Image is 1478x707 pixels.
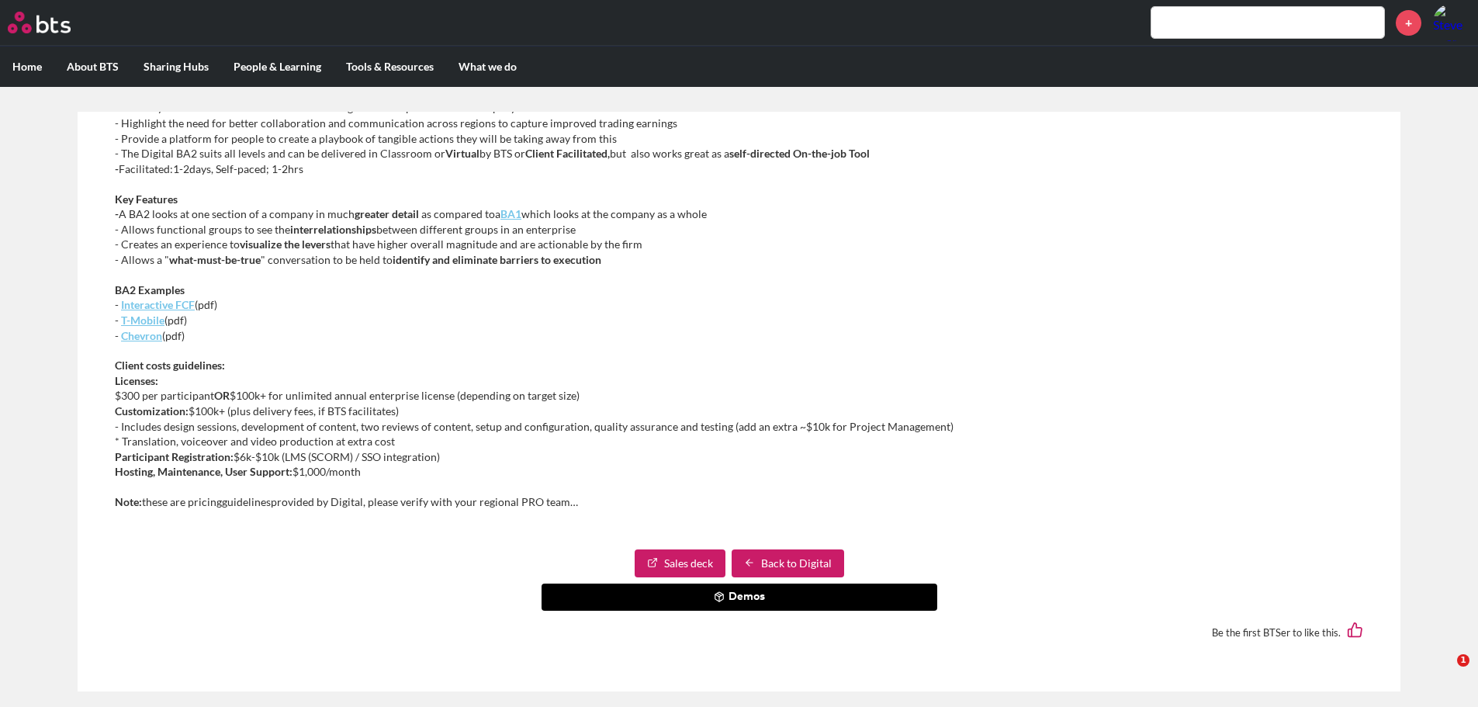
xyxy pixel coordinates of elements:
[1396,10,1421,36] a: +
[115,465,292,478] strong: Hosting, Maintenance, User Support:
[115,298,119,311] em: -
[290,223,376,236] strong: interrelationships
[355,207,419,220] strong: greater detail
[334,47,446,87] label: Tools & Resources
[115,374,158,387] strong: Licenses:
[525,147,610,160] strong: Client Facilitated,
[445,147,479,160] strong: Virtual
[54,47,131,87] label: About BTS
[115,435,395,448] em: * Translation, voiceover and video production at extra cost
[121,298,195,311] a: Interactive FCF
[115,162,119,175] strong: -
[214,389,230,402] strong: OR
[115,283,185,296] strong: BA2 Examples
[222,495,271,508] em: guidelines
[421,207,495,220] em: as compared to
[121,314,164,327] a: T-Mobile
[500,207,521,220] a: BA1
[240,237,331,251] strong: visualize the levers
[1457,654,1469,667] span: 1
[1433,4,1470,41] img: Steve Toomey
[115,314,119,327] em: -
[121,329,162,342] a: Chevron
[115,192,1363,268] p: A BA2 looks at one section of a company in much a which looks at the company as a whole - Allows ...
[115,192,178,206] strong: Key Features
[1433,4,1470,41] a: Profile
[393,253,601,266] strong: identify and eliminate barriers to execution
[115,329,119,342] em: -
[8,12,99,33] a: Go home
[115,495,142,508] strong: Note:
[131,47,221,87] label: Sharing Hubs
[542,584,937,612] button: Demos
[732,549,844,577] a: Back to Digital
[169,253,261,266] strong: what-must-be-true
[793,147,870,160] strong: On-the-job Tool
[115,404,189,418] strong: Customization:
[115,611,1363,653] div: Be the first BTSer to like this.
[115,282,1363,343] p: (pdf) (pdf) (pdf)
[635,549,725,577] a: Sales deck
[221,47,334,87] label: People & Learning
[729,147,791,160] strong: self-directed
[115,450,234,463] strong: Participant Registration:
[115,358,1363,480] p: $300 per participant $100k+ for unlimited annual enterprise license (depending on target size) $1...
[115,359,225,372] strong: Client costs guidelines:
[446,47,529,87] label: What we do
[115,207,119,220] strong: -
[115,494,1363,510] p: these are pricing provided by Digital, please verify with your regional PRO team…
[8,12,71,33] img: BTS Logo
[1425,654,1462,691] iframe: Intercom live chat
